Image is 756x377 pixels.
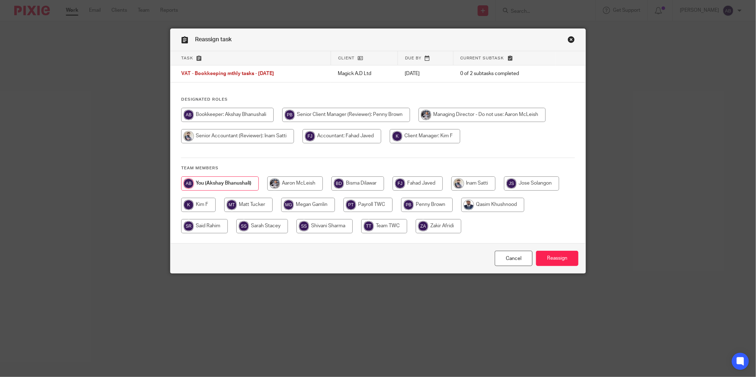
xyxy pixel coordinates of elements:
[568,36,575,46] a: Close this dialog window
[536,251,578,266] input: Reassign
[181,71,274,76] span: VAT - Bookkeeping mthly tasks - [DATE]
[405,56,421,60] span: Due by
[338,56,355,60] span: Client
[453,65,556,83] td: 0 of 2 subtasks completed
[495,251,532,266] a: Close this dialog window
[338,70,390,77] p: Magick A.D Ltd
[461,56,504,60] span: Current subtask
[195,37,232,42] span: Reassign task
[405,70,446,77] p: [DATE]
[181,165,575,171] h4: Team members
[181,97,575,102] h4: Designated Roles
[181,56,193,60] span: Task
